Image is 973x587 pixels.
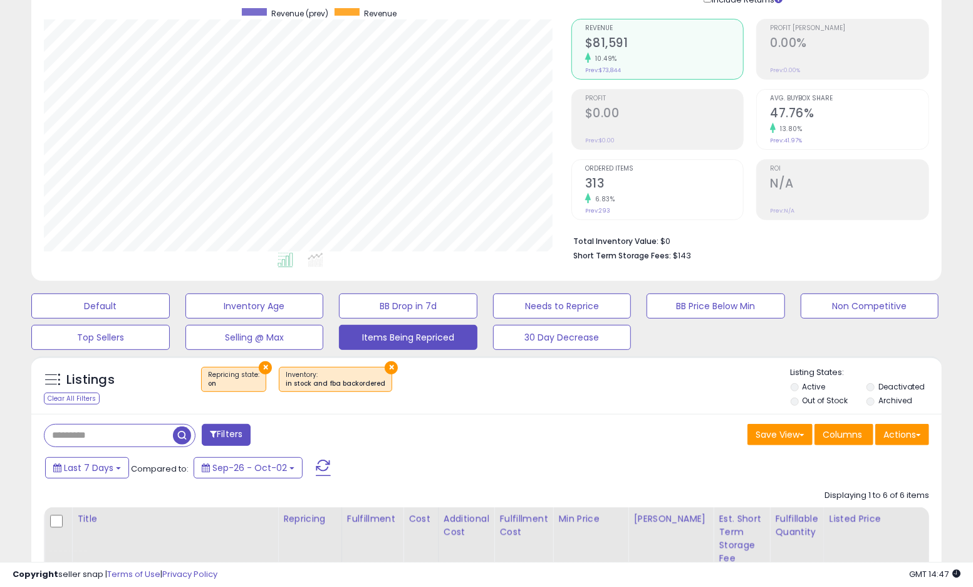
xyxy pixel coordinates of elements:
[585,207,610,214] small: Prev: 293
[770,106,929,123] h2: 47.76%
[647,293,785,319] button: BB Price Below Min
[13,568,58,580] strong: Copyright
[271,8,328,19] span: Revenue (prev)
[573,236,658,246] b: Total Inventory Value:
[830,512,938,526] div: Listed Price
[801,293,939,319] button: Non Competitive
[185,293,324,319] button: Inventory Age
[208,370,259,389] span: Repricing state :
[444,512,489,539] div: Additional Cost
[208,379,259,388] div: on
[385,361,398,374] button: ×
[66,371,115,389] h5: Listings
[770,25,929,32] span: Profit [PERSON_NAME]
[573,250,671,261] b: Short Term Storage Fees:
[286,370,385,389] span: Inventory :
[747,424,813,445] button: Save View
[558,512,623,526] div: Min Price
[493,293,632,319] button: Needs to Reprice
[202,424,251,446] button: Filters
[909,568,960,580] span: 2025-10-10 14:47 GMT
[194,457,303,479] button: Sep-26 - Oct-02
[770,66,800,74] small: Prev: 0.00%
[31,325,170,350] button: Top Sellers
[770,166,929,172] span: ROI
[770,137,802,144] small: Prev: 41.97%
[44,393,100,405] div: Clear All Filters
[776,124,802,134] small: 13.80%
[770,207,794,214] small: Prev: N/A
[791,367,942,379] p: Listing States:
[673,250,691,262] span: $143
[823,428,862,441] span: Columns
[77,512,273,526] div: Title
[803,395,848,406] label: Out of Stock
[814,424,873,445] button: Columns
[775,512,818,539] div: Fulfillable Quantity
[573,233,920,248] li: $0
[286,379,385,388] div: in stock and fba backordered
[585,106,744,123] h2: $0.00
[633,512,708,526] div: [PERSON_NAME]
[408,512,433,526] div: Cost
[131,463,189,475] span: Compared to:
[585,166,744,172] span: Ordered Items
[878,395,912,406] label: Archived
[803,381,826,392] label: Active
[591,54,617,63] small: 10.49%
[259,361,272,374] button: ×
[185,325,324,350] button: Selling @ Max
[585,137,615,144] small: Prev: $0.00
[585,176,744,193] h2: 313
[585,95,744,102] span: Profit
[212,462,287,474] span: Sep-26 - Oct-02
[585,66,621,74] small: Prev: $73,844
[585,36,744,53] h2: $81,591
[493,325,632,350] button: 30 Day Decrease
[591,194,615,204] small: 6.83%
[31,293,170,319] button: Default
[64,462,113,474] span: Last 7 Days
[339,325,477,350] button: Items Being Repriced
[719,512,764,565] div: Est. Short Term Storage Fee
[585,25,744,32] span: Revenue
[878,381,925,392] label: Deactivated
[13,569,217,581] div: seller snap | |
[364,8,397,19] span: Revenue
[770,36,929,53] h2: 0.00%
[107,568,160,580] a: Terms of Use
[45,457,129,479] button: Last 7 Days
[825,490,929,502] div: Displaying 1 to 6 of 6 items
[283,512,336,526] div: Repricing
[162,568,217,580] a: Privacy Policy
[339,293,477,319] button: BB Drop in 7d
[770,176,929,193] h2: N/A
[499,512,548,539] div: Fulfillment Cost
[770,95,929,102] span: Avg. Buybox Share
[347,512,398,526] div: Fulfillment
[875,424,929,445] button: Actions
